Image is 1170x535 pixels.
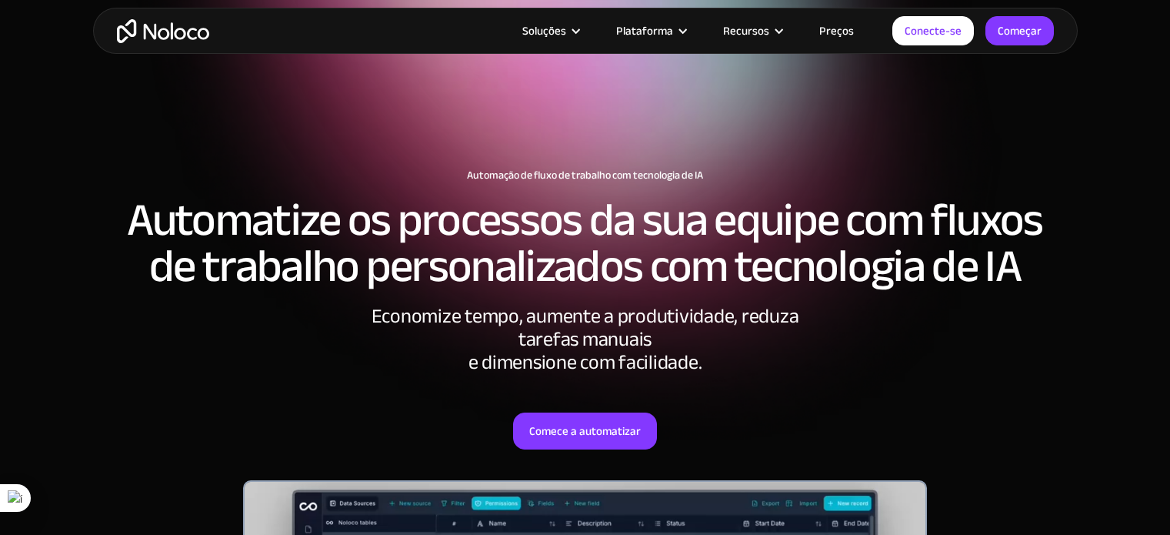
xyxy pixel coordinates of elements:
[800,21,873,41] a: Preços
[513,413,657,450] a: Comece a automatizar
[503,21,597,41] div: Soluções
[468,343,702,381] font: e dimensione com facilidade.
[467,165,703,186] font: Automação de fluxo de trabalho com tecnologia de IA
[892,16,974,45] a: Conecte-se
[905,20,962,42] font: Conecte-se
[117,19,209,43] a: lar
[819,20,854,42] font: Preços
[597,21,704,41] div: Plataforma
[529,420,641,442] font: Comece a automatizar
[372,297,799,358] font: Economize tempo, aumente a produtividade, reduza tarefas manuais
[998,20,1042,42] font: Começar
[127,177,1042,309] font: Automatize os processos da sua equipe com fluxos de trabalho personalizados com tecnologia de IA
[723,20,769,42] font: Recursos
[704,21,800,41] div: Recursos
[985,16,1054,45] a: Começar
[522,20,566,42] font: Soluções
[616,20,673,42] font: Plataforma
